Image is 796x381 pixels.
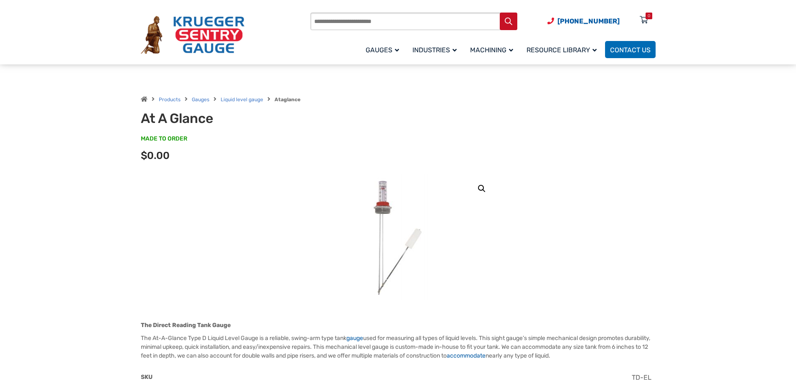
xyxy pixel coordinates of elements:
[474,181,489,196] a: View full-screen image gallery
[547,16,620,26] a: Phone Number (920) 434-8860
[192,97,209,102] a: Gauges
[346,335,363,342] a: gauge
[348,174,448,300] img: At A Glance
[361,40,407,59] a: Gauges
[141,373,153,381] span: SKU
[557,17,620,25] span: [PHONE_NUMBER]
[465,40,521,59] a: Machining
[366,46,399,54] span: Gauges
[412,46,457,54] span: Industries
[407,40,465,59] a: Industries
[141,110,347,126] h1: At A Glance
[159,97,181,102] a: Products
[605,41,656,58] a: Contact Us
[526,46,597,54] span: Resource Library
[141,150,170,161] span: $0.00
[610,46,651,54] span: Contact Us
[447,352,486,359] a: accommodate
[141,322,231,329] strong: The Direct Reading Tank Gauge
[141,16,244,54] img: Krueger Sentry Gauge
[470,46,513,54] span: Machining
[648,13,650,19] div: 0
[275,97,300,102] strong: Ataglance
[521,40,605,59] a: Resource Library
[141,135,187,143] span: MADE TO ORDER
[141,334,656,360] p: The At-A-Glance Type D Liquid Level Gauge is a reliable, swing-arm type tank used for measuring a...
[221,97,263,102] a: Liquid level gauge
